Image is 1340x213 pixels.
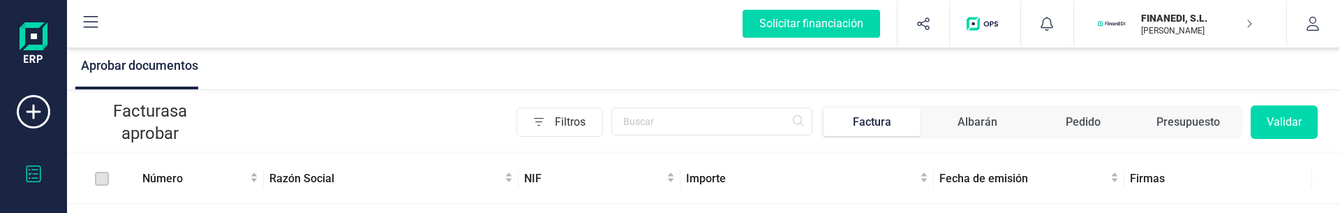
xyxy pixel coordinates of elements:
div: Presupuesto [1156,114,1220,131]
span: NIF [524,170,664,187]
img: Logo Finanedi [20,22,47,67]
span: Importe [686,170,916,187]
button: Validar [1251,105,1318,139]
button: Filtros [516,108,603,137]
p: Facturas a aprobar [89,100,211,145]
div: Pedido [1066,114,1101,131]
span: Filtros [555,108,602,136]
button: Logo de OPS [958,1,1012,46]
img: FI [1096,8,1127,39]
span: Aprobar documentos [81,58,198,73]
button: FIFINANEDI, S.L.[PERSON_NAME] [1091,1,1270,46]
img: Logo de OPS [967,17,1004,31]
button: Solicitar financiación [726,1,897,46]
span: Fecha de emisión [939,170,1108,187]
p: [PERSON_NAME] [1141,25,1253,36]
span: Número [142,170,247,187]
p: FINANEDI, S.L. [1141,11,1253,25]
div: Albarán [958,114,997,131]
div: Solicitar financiación [743,10,880,38]
div: Factura [853,114,891,131]
span: Razón Social [269,170,502,187]
input: Buscar [611,108,812,135]
th: Firmas [1124,154,1312,204]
